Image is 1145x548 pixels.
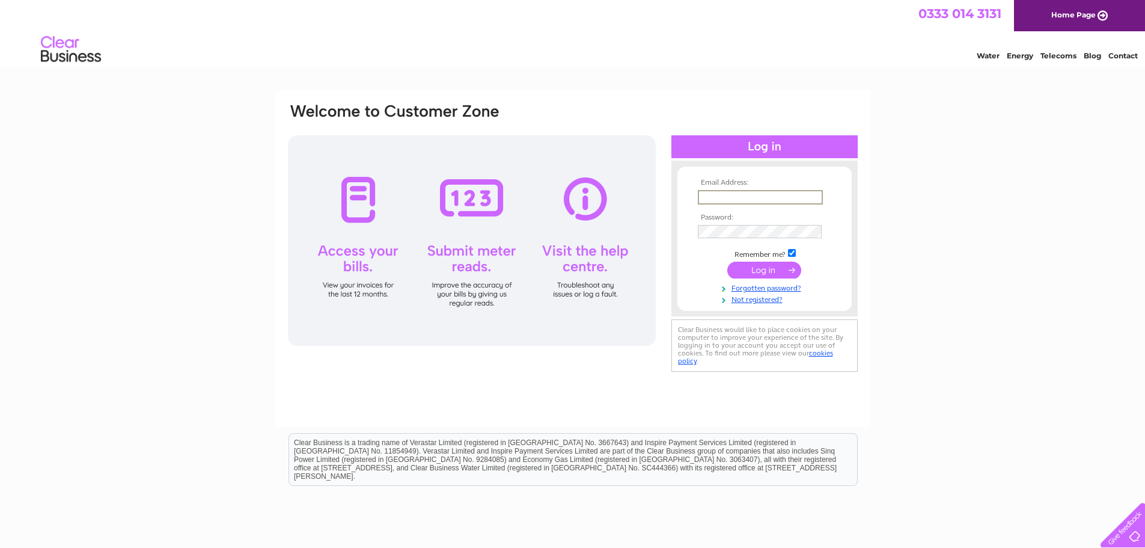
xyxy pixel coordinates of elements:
[695,247,834,259] td: Remember me?
[695,179,834,187] th: Email Address:
[727,262,801,279] input: Submit
[695,214,834,222] th: Password:
[40,31,102,68] img: logo.png
[289,7,857,58] div: Clear Business is a trading name of Verastar Limited (registered in [GEOGRAPHIC_DATA] No. 3667643...
[1108,51,1138,60] a: Contact
[1007,51,1033,60] a: Energy
[698,282,834,293] a: Forgotten password?
[678,349,833,365] a: cookies policy
[671,319,858,372] div: Clear Business would like to place cookies on your computer to improve your experience of the sit...
[918,6,1001,21] a: 0333 014 3131
[977,51,1000,60] a: Water
[1040,51,1076,60] a: Telecoms
[1084,51,1101,60] a: Blog
[698,293,834,304] a: Not registered?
